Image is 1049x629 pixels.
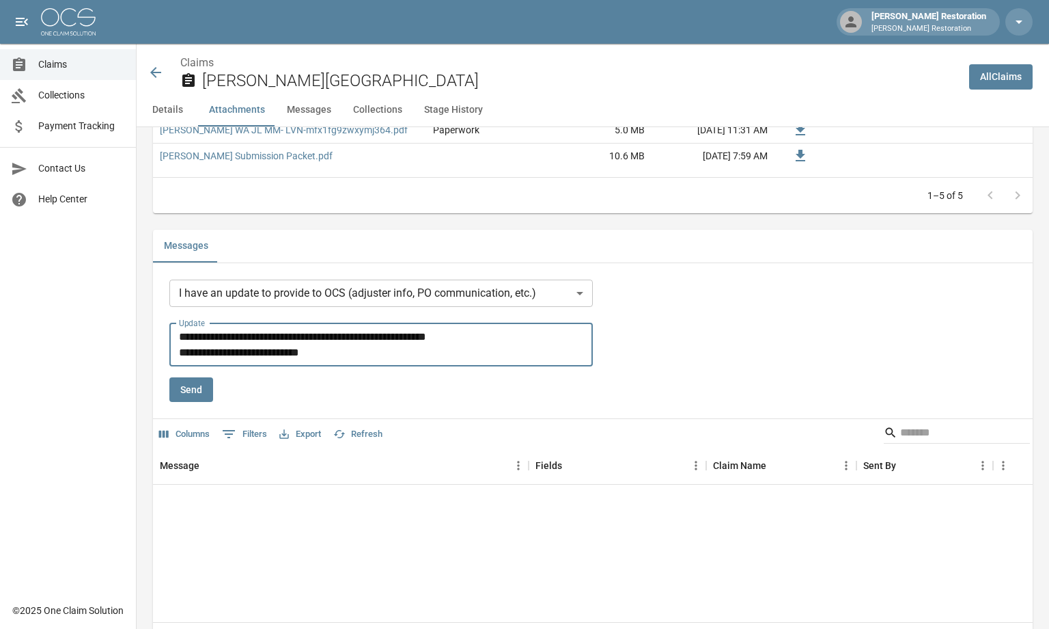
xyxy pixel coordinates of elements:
div: anchor tabs [137,94,1049,126]
button: Menu [973,455,993,476]
div: Message [153,446,529,485]
button: Collections [342,94,413,126]
label: Update [179,317,205,329]
button: Menu [508,455,529,476]
div: [DATE] 11:31 AM [652,118,774,144]
div: Sent By [863,446,896,485]
button: Sort [896,456,915,475]
button: Attachments [198,94,276,126]
div: 10.6 MB [549,144,652,170]
p: 1–5 of 5 [927,189,963,202]
div: Fields [535,446,562,485]
div: I have an update to provide to OCS (adjuster info, PO communication, etc.) [169,280,593,307]
button: Refresh [330,424,386,445]
button: Messages [276,94,342,126]
p: [PERSON_NAME] Restoration [871,23,986,35]
div: Fields [529,446,706,485]
a: [PERSON_NAME] WA JL MM- LVN-mfx1fg9zwxymj364.pdf [160,123,408,137]
button: Messages [153,230,219,263]
button: Export [276,424,324,445]
button: Show filters [219,423,270,445]
button: Menu [836,455,856,476]
div: Search [884,422,1030,446]
span: Claims [38,57,125,72]
button: open drawer [8,8,36,36]
a: Claims [180,56,214,69]
div: Claim Name [706,446,856,485]
button: Sort [562,456,581,475]
span: Help Center [38,192,125,206]
div: 5.0 MB [549,118,652,144]
h2: [PERSON_NAME][GEOGRAPHIC_DATA] [202,71,958,91]
div: [DATE] 7:59 AM [652,144,774,170]
a: [PERSON_NAME] Submission Packet.pdf [160,149,333,163]
button: Sort [766,456,785,475]
span: Contact Us [38,161,125,176]
span: Payment Tracking [38,119,125,133]
img: ocs-logo-white-transparent.png [41,8,96,36]
button: Menu [686,455,706,476]
button: Send [169,377,213,403]
button: Select columns [156,424,213,445]
div: related-list tabs [153,230,1033,263]
nav: breadcrumb [180,55,958,71]
button: Details [137,94,198,126]
button: Stage History [413,94,494,126]
div: [PERSON_NAME] Restoration [866,10,992,34]
a: AllClaims [969,64,1033,90]
div: Message [160,446,199,485]
div: © 2025 One Claim Solution [12,604,124,617]
button: Sort [199,456,219,475]
span: Collections [38,88,125,103]
div: Sent By [856,446,993,485]
div: Paperwork [433,123,479,137]
div: Claim Name [713,446,766,485]
button: Menu [993,455,1013,476]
